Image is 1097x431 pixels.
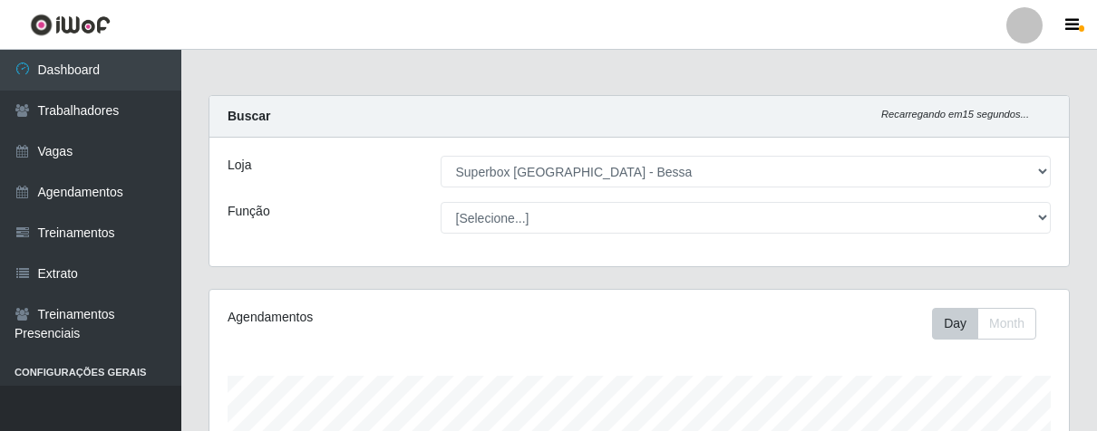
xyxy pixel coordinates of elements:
img: CoreUI Logo [30,14,111,36]
strong: Buscar [228,109,270,123]
button: Month [977,308,1036,340]
i: Recarregando em 15 segundos... [881,109,1029,120]
div: Agendamentos [228,308,555,327]
label: Loja [228,156,251,175]
button: Day [932,308,978,340]
div: First group [932,308,1036,340]
div: Toolbar with button groups [932,308,1051,340]
label: Função [228,202,270,221]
